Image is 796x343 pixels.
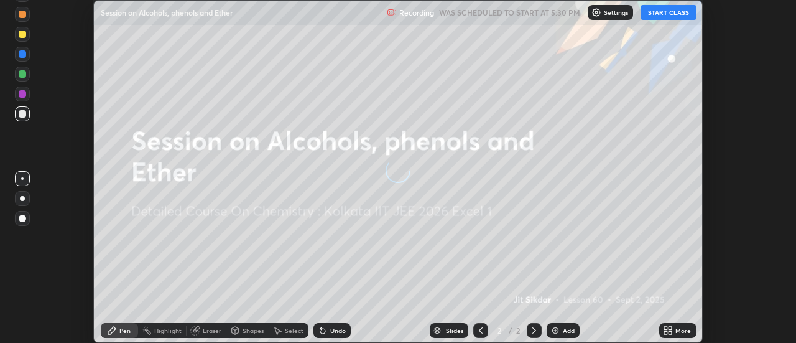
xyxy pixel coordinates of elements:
[508,327,512,334] div: /
[446,327,463,334] div: Slides
[641,5,696,20] button: START CLASS
[154,327,182,334] div: Highlight
[330,327,346,334] div: Undo
[493,327,506,334] div: 2
[591,7,601,17] img: class-settings-icons
[604,9,628,16] p: Settings
[550,326,560,336] img: add-slide-button
[399,8,434,17] p: Recording
[675,327,691,334] div: More
[119,327,131,334] div: Pen
[514,325,522,336] div: 2
[203,327,221,334] div: Eraser
[387,7,397,17] img: recording.375f2c34.svg
[101,7,233,17] p: Session on Alcohols, phenols and Ether
[285,327,303,334] div: Select
[439,7,580,18] h5: WAS SCHEDULED TO START AT 5:30 PM
[243,327,264,334] div: Shapes
[563,327,575,334] div: Add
